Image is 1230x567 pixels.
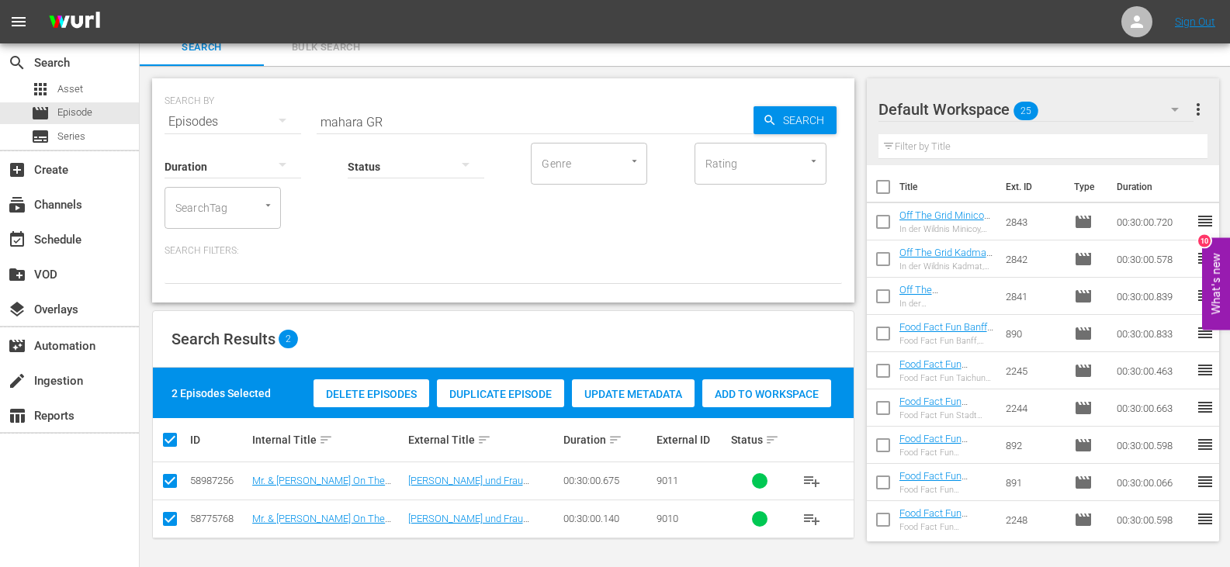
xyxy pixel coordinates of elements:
span: Automation [8,337,26,355]
button: Duplicate Episode [437,379,564,407]
button: Open [806,154,821,168]
div: Internal Title [252,430,403,449]
div: Duration [563,430,652,449]
td: 2244 [1000,389,1068,427]
th: Ext. ID [996,165,1065,209]
span: 2 [279,330,298,348]
div: Food Fact Fun Banff, [GEOGRAPHIC_DATA] (GR) [899,336,994,346]
button: Open [627,154,642,168]
span: Episode [1074,287,1093,306]
div: Status [731,430,788,449]
td: 00:30:00.833 [1110,315,1196,352]
span: Episode [1074,510,1093,529]
span: Search Results [172,330,275,348]
button: more_vert [1189,91,1207,128]
span: Search [8,54,26,72]
span: reorder [1196,286,1214,305]
td: 00:30:00.720 [1110,203,1196,240]
td: 00:30:00.839 [1110,278,1196,315]
span: reorder [1196,472,1214,491]
span: reorder [1196,510,1214,528]
td: 892 [1000,427,1068,464]
span: Overlays [8,300,26,319]
div: 00:30:00.140 [563,513,652,524]
div: Food Fact Fun Stadt [GEOGRAPHIC_DATA], [GEOGRAPHIC_DATA] [899,410,994,420]
div: ID [190,434,248,446]
span: Episode [1074,324,1093,343]
span: reorder [1196,435,1214,454]
span: Series [31,127,50,146]
a: Food Fact Fun Taichung, [GEOGRAPHIC_DATA] (GR) [899,358,993,405]
span: Episode [1074,213,1093,231]
span: sort [477,433,491,447]
button: Search [754,106,837,134]
td: 2841 [1000,278,1068,315]
button: playlist_add [793,462,830,500]
a: Off The Grid Minicoy, [GEOGRAPHIC_DATA] (GR) [899,209,993,244]
span: Series [57,129,85,144]
p: Search Filters: [165,244,842,258]
span: reorder [1196,323,1214,342]
span: Search [777,106,837,134]
button: Open [261,198,275,213]
div: In der Wildnis Minicoy, [GEOGRAPHIC_DATA] [899,224,994,234]
button: Update Metadata [572,379,695,407]
div: Default Workspace [878,88,1194,131]
td: 00:30:00.663 [1110,389,1196,427]
th: Type [1065,165,1107,209]
div: External Title [408,430,559,449]
td: 00:30:00.066 [1110,464,1196,501]
a: Off The Grid Kadmat, [GEOGRAPHIC_DATA] (GR) [899,247,993,282]
span: VOD [8,265,26,284]
div: 10 [1198,234,1211,247]
span: 25 [1013,95,1038,127]
span: Create [8,161,26,179]
td: 00:30:00.578 [1110,240,1196,278]
span: Bulk Search [273,39,379,57]
span: Delete Episodes [314,388,429,400]
div: 58987256 [190,475,248,486]
span: Episode [1074,399,1093,417]
a: Mr. & [PERSON_NAME] On The Maharajas' Express Ep 1 (GR) [252,513,391,536]
span: reorder [1196,398,1214,417]
span: Episode [1074,436,1093,455]
span: 9011 [657,475,678,486]
a: Food Fact Fun [GEOGRAPHIC_DATA], [GEOGRAPHIC_DATA] (GR) [899,396,993,454]
div: Food Fact Fun [PERSON_NAME], [GEOGRAPHIC_DATA] [899,448,994,458]
span: 9010 [657,513,678,524]
div: In der Wildnis [PERSON_NAME] & [PERSON_NAME], [GEOGRAPHIC_DATA] [899,299,994,309]
a: Sign Out [1175,16,1215,28]
div: External ID [657,434,726,446]
span: Ingestion [8,372,26,390]
span: Episode [31,104,50,123]
td: 00:30:00.463 [1110,352,1196,389]
a: Food Fact Fun [GEOGRAPHIC_DATA], [GEOGRAPHIC_DATA] (GR) [899,470,993,528]
img: ans4CAIJ8jUAAAAAAAAAAAAAAAAAAAAAAAAgQb4GAAAAAAAAAAAAAAAAAAAAAAAAJMjXAAAAAAAAAAAAAAAAAAAAAAAAgAT5G... [37,4,112,40]
a: [PERSON_NAME] und Frau [PERSON_NAME] unterwegs im Maharaja Express Ep 2 [408,475,546,510]
th: Duration [1107,165,1201,209]
button: playlist_add [793,500,830,538]
button: Open Feedback Widget [1202,237,1230,330]
span: Asset [31,80,50,99]
div: In der Wildnis Kadmat, [GEOGRAPHIC_DATA] [899,261,994,271]
span: Asset [57,81,83,97]
div: Food Fact Fun Taichung, [GEOGRAPHIC_DATA] [899,373,994,383]
td: 890 [1000,315,1068,352]
span: Reports [8,406,26,425]
button: Delete Episodes [314,379,429,407]
span: Search [149,39,255,57]
span: Episode [57,105,92,120]
span: Episode [1074,250,1093,268]
a: Off The [PERSON_NAME] & [PERSON_NAME], [GEOGRAPHIC_DATA] (GR) [899,284,993,342]
a: Food Fact Fun [GEOGRAPHIC_DATA], [GEOGRAPHIC_DATA] (GR) [899,507,993,565]
div: Food Fact Fun [GEOGRAPHIC_DATA], [GEOGRAPHIC_DATA] [899,522,994,532]
span: sort [765,433,779,447]
span: playlist_add [802,472,821,490]
span: playlist_add [802,510,821,528]
th: Title [899,165,997,209]
span: more_vert [1189,100,1207,119]
td: 00:30:00.598 [1110,501,1196,538]
span: reorder [1196,249,1214,268]
td: 891 [1000,464,1068,501]
span: menu [9,12,28,31]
